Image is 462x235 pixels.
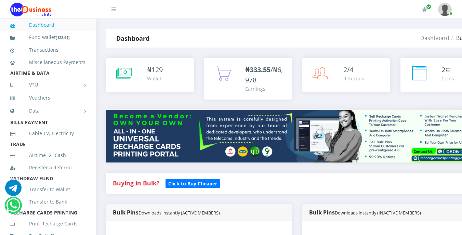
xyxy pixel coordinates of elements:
[166,179,220,187] a: Click to Buy Cheaper
[204,58,292,100] a: ₦333.55/₦6,978 Earnings
[5,185,22,196] a: Chat for support
[422,7,427,12] i: Renew/Upgrade Subscription
[10,42,85,58] a: Transactions
[151,65,163,74] span: 129
[245,65,270,74] b: ₦333.55
[343,65,353,74] span: 2/4
[10,54,85,70] a: Miscellaneous Payments
[441,75,454,82] div: Coins
[245,85,285,92] div: Earnings
[113,179,159,187] strong: Buying in Bulk?
[438,3,452,16] img: User
[10,147,85,163] a: Airtime -2- Cash
[335,210,421,216] small: Downloads instantly (INACTIVE MEMBERS)
[10,126,85,141] a: Cable TV, Electricity
[116,34,149,42] strong: Dashboard
[113,209,220,216] strong: Bulk Pins
[10,182,85,197] a: Transfer to Wallet
[10,216,85,232] a: Print Recharge Cards
[6,202,20,213] a: Chat for support
[10,90,85,106] a: Vouchers
[302,58,390,92] a: 2/4 Referrals
[10,29,85,45] a: Fund wallet[128.91]
[10,194,85,210] a: Transfer to Bank
[245,65,283,84] span: /₦6,978
[10,76,85,93] a: VTU
[56,35,70,40] small: [ ]
[10,160,85,175] a: Register a Referral
[147,65,163,75] div: ₦
[420,34,449,42] a: Dashboard
[10,3,51,16] img: Logo
[138,210,220,216] small: Downloads instantly (ACTIVE MEMBERS)
[57,35,68,40] b: 128.91
[441,65,445,74] span: 2
[147,75,163,82] div: Wallet
[343,75,364,82] div: Referrals
[10,102,85,119] a: Data
[10,17,85,33] a: Dashboard
[426,4,431,9] span: Renew/Upgrade Subscription
[168,180,217,187] b: Click to Buy Cheaper
[441,65,454,75] div: ⊆
[309,209,421,216] strong: Bulk Pins
[106,58,194,92] a: ₦129 Wallet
